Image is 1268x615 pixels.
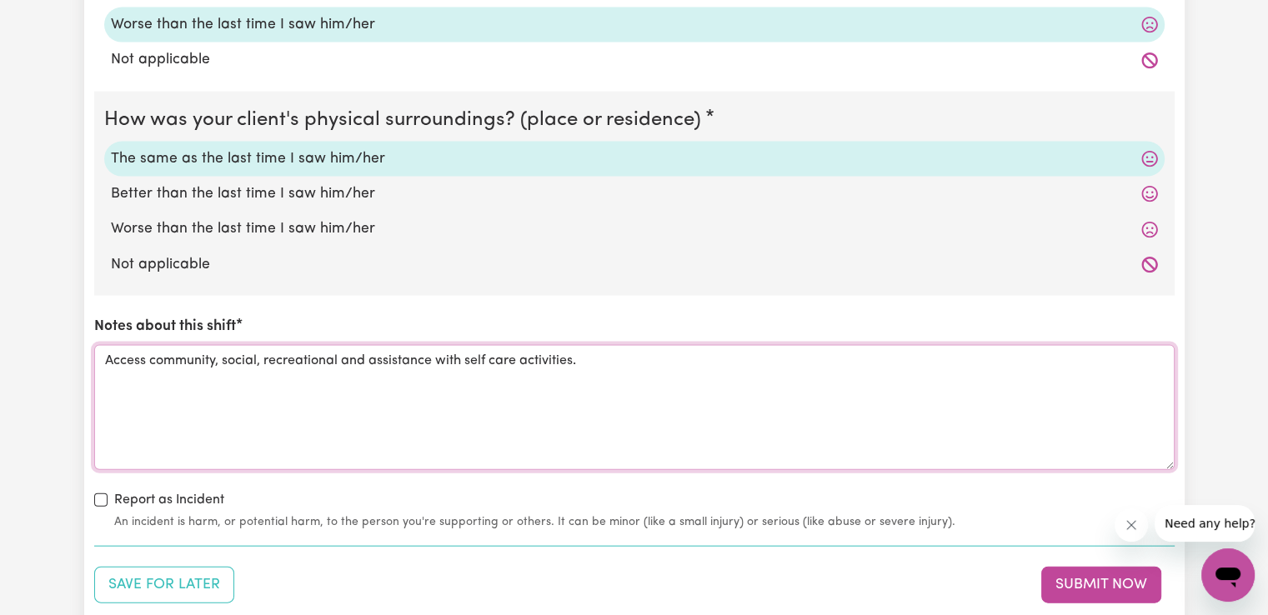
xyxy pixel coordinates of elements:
[114,490,224,510] label: Report as Incident
[111,183,1158,205] label: Better than the last time I saw him/her
[114,513,1175,531] small: An incident is harm, or potential harm, to the person you're supporting or others. It can be mino...
[111,148,1158,170] label: The same as the last time I saw him/her
[111,254,1158,276] label: Not applicable
[1155,505,1255,542] iframe: Message from company
[10,12,101,25] span: Need any help?
[111,218,1158,240] label: Worse than the last time I saw him/her
[94,567,234,603] button: Save your job report
[111,14,1158,36] label: Worse than the last time I saw him/her
[1201,548,1255,602] iframe: Button to launch messaging window
[111,49,1158,71] label: Not applicable
[1041,567,1161,603] button: Submit your job report
[94,345,1175,470] textarea: Access community, social, recreational and assistance with self care activities.
[94,316,236,337] label: Notes about this shift
[1115,508,1148,542] iframe: Close message
[104,105,708,135] legend: How was your client's physical surroundings? (place or residence)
